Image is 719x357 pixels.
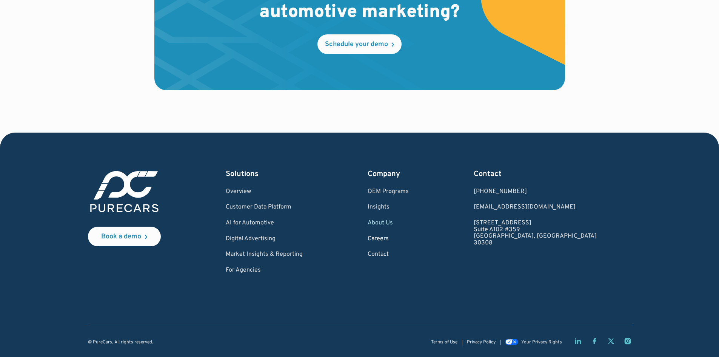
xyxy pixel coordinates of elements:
a: Digital Advertising [226,236,303,243]
div: Book a demo [101,233,141,240]
div: Schedule your demo [325,41,388,48]
a: About Us [368,220,409,227]
a: Customer Data Platform [226,204,303,211]
a: Market Insights & Reporting [226,251,303,258]
a: Facebook page [591,337,598,345]
a: Contact [368,251,409,258]
a: OEM Programs [368,189,409,195]
div: Contact [474,169,597,179]
a: Twitter X page [607,337,615,345]
a: Book a demo [88,227,161,246]
a: [STREET_ADDRESS]Suite A102 #359[GEOGRAPHIC_DATA], [GEOGRAPHIC_DATA]30308 [474,220,597,246]
a: Instagram page [624,337,631,345]
img: purecars logo [88,169,161,215]
a: Insights [368,204,409,211]
a: Terms of Use [431,340,457,345]
a: Careers [368,236,409,243]
div: Your Privacy Rights [521,340,562,345]
a: Privacy Policy [467,340,496,345]
div: © PureCars. All rights reserved. [88,340,153,345]
div: [PHONE_NUMBER] [474,189,597,195]
a: LinkedIn page [574,337,582,345]
div: Company [368,169,409,179]
a: For Agencies [226,267,303,274]
a: Overview [226,189,303,195]
a: Email us [474,204,597,211]
a: Schedule your demo [317,34,402,54]
div: Solutions [226,169,303,179]
a: AI for Automotive [226,220,303,227]
a: Your Privacy Rights [505,340,562,345]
